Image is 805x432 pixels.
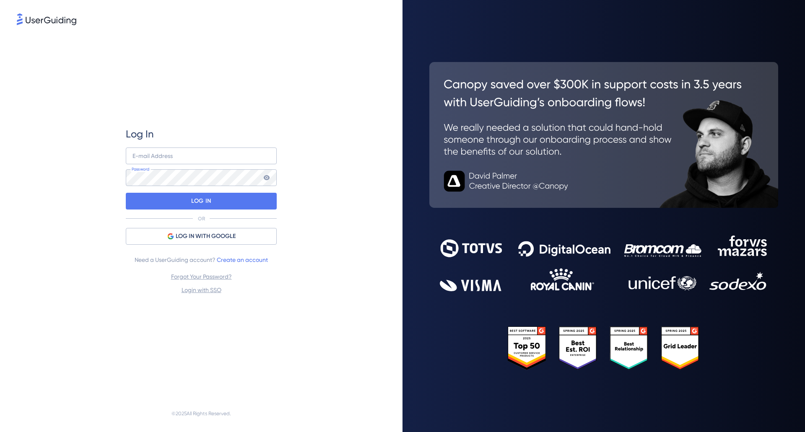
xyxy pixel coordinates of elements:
img: 8faab4ba6bc7696a72372aa768b0286c.svg [17,13,76,25]
a: Forgot Your Password? [171,273,232,280]
p: OR [198,215,205,222]
p: LOG IN [191,194,211,208]
img: 9302ce2ac39453076f5bc0f2f2ca889b.svg [440,235,768,291]
img: 26c0aa7c25a843aed4baddd2b5e0fa68.svg [429,62,778,208]
a: Login with SSO [182,287,221,293]
span: © 2025 All Rights Reserved. [171,409,231,419]
span: Log In [126,127,154,141]
img: 25303e33045975176eb484905ab012ff.svg [508,326,700,370]
span: Need a UserGuiding account? [135,255,268,265]
input: example@company.com [126,147,277,164]
a: Create an account [217,256,268,263]
span: LOG IN WITH GOOGLE [176,231,236,241]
